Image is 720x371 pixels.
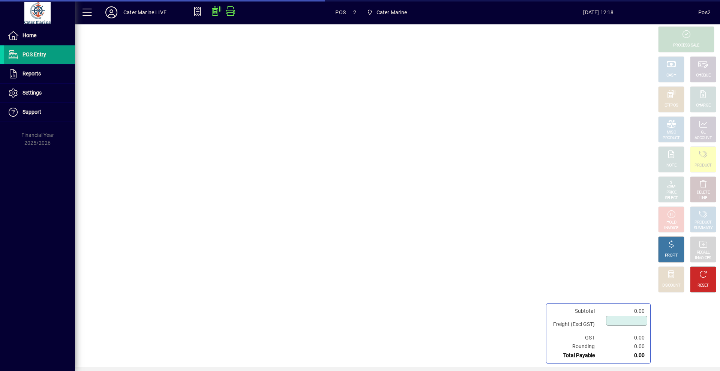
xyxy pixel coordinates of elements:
div: ACCOUNT [694,135,712,141]
td: GST [549,333,602,342]
td: 0.00 [602,351,647,360]
div: HOLD [666,220,676,225]
td: Subtotal [549,307,602,315]
div: GL [701,130,706,135]
span: Cater Marine [364,6,410,19]
span: Support [22,109,41,115]
a: Settings [4,84,75,102]
span: POS Entry [22,51,46,57]
a: Support [4,103,75,122]
div: PROFIT [665,253,678,258]
div: PRODUCT [694,163,711,168]
td: 0.00 [602,342,647,351]
div: SUMMARY [694,225,712,231]
div: SELECT [665,195,678,201]
div: NOTE [666,163,676,168]
div: RECALL [697,250,710,255]
span: Home [22,32,36,38]
div: PRODUCT [663,135,679,141]
td: 0.00 [602,307,647,315]
span: 2 [353,6,356,18]
td: Total Payable [549,351,602,360]
td: Rounding [549,342,602,351]
div: INVOICES [695,255,711,261]
td: 0.00 [602,333,647,342]
span: Reports [22,71,41,77]
div: CHEQUE [696,73,710,78]
div: CHARGE [696,103,711,108]
div: CASH [666,73,676,78]
div: LINE [699,195,707,201]
div: Pos2 [698,6,711,18]
button: Profile [99,6,123,19]
div: Cater Marine LIVE [123,6,166,18]
div: EFTPOS [664,103,678,108]
div: PRODUCT [694,220,711,225]
div: PROCESS SALE [673,43,699,48]
a: Reports [4,65,75,83]
span: Cater Marine [376,6,407,18]
td: Freight (Excl GST) [549,315,602,333]
div: DELETE [697,190,709,195]
span: Settings [22,90,42,96]
div: MISC [667,130,676,135]
span: POS [335,6,346,18]
span: [DATE] 12:18 [499,6,699,18]
div: RESET [697,283,709,288]
a: Home [4,26,75,45]
div: PRICE [666,190,676,195]
div: DISCOUNT [662,283,680,288]
div: INVOICE [664,225,678,231]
